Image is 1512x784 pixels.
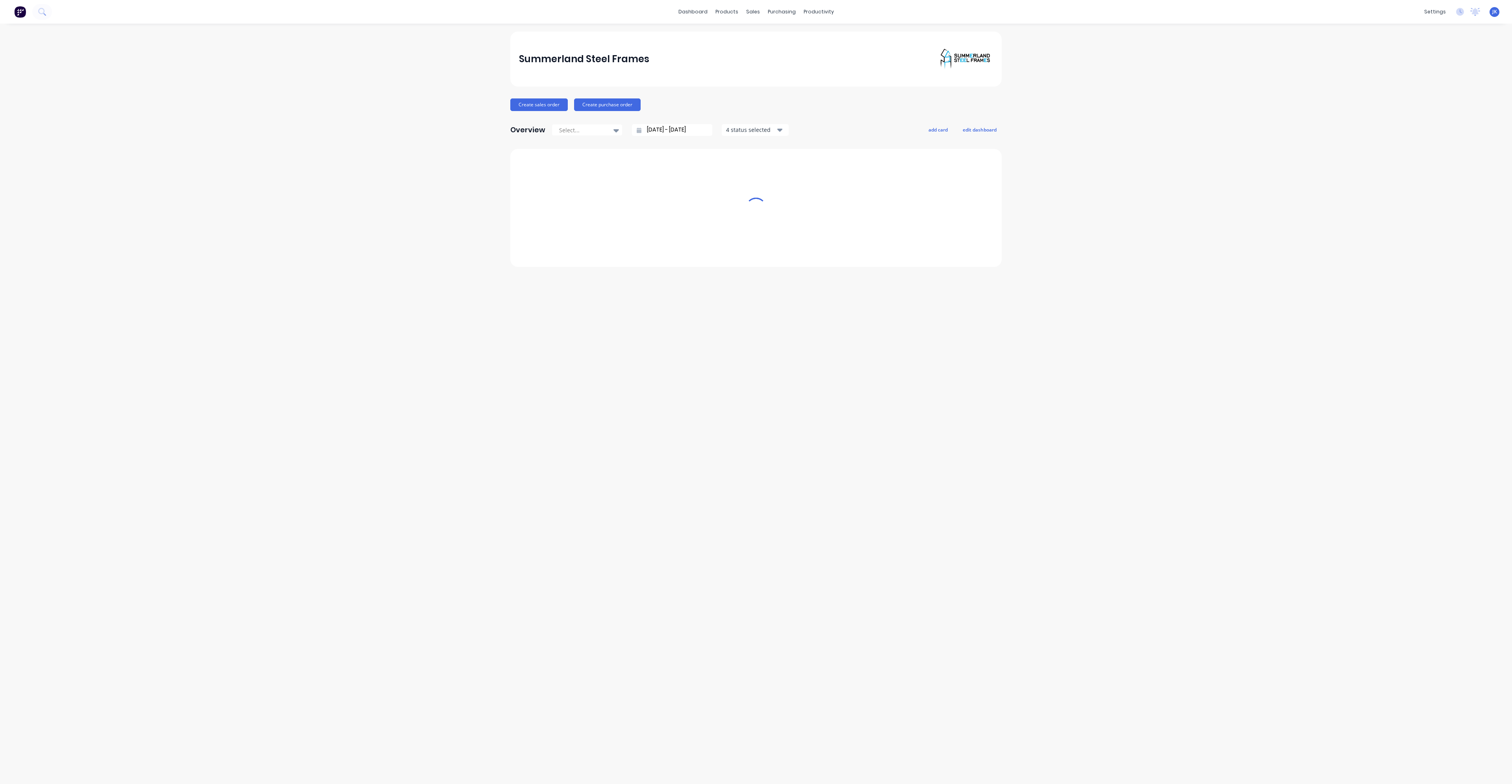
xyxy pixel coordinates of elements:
div: Summerland Steel Frames [519,51,649,67]
div: 4 status selected [726,126,776,134]
div: productivity [800,6,838,18]
button: Create sales order [510,98,568,111]
button: add card [923,124,953,135]
div: Overview [510,122,545,138]
div: purchasing [764,6,800,18]
img: Summerland Steel Frames [938,47,993,71]
div: products [712,6,742,18]
a: dashboard [674,6,712,18]
span: JK [1492,8,1497,15]
button: Create purchase order [574,98,641,111]
img: Factory [14,6,26,18]
button: 4 status selected [722,124,789,136]
div: settings [1420,6,1450,18]
button: edit dashboard [958,124,1002,135]
div: sales [742,6,764,18]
